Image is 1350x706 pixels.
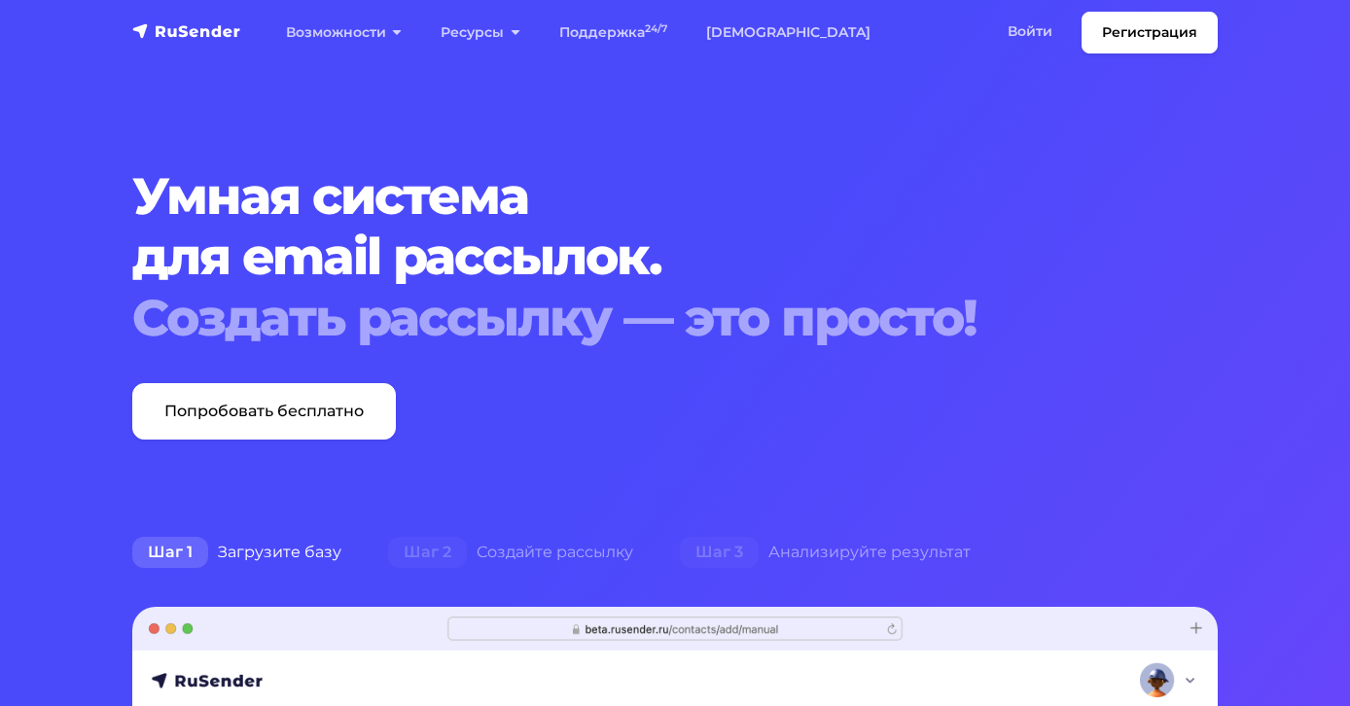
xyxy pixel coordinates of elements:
[680,537,759,568] span: Шаг 3
[657,533,994,572] div: Анализируйте результат
[388,537,467,568] span: Шаг 2
[109,533,365,572] div: Загрузите базу
[540,13,687,53] a: Поддержка24/7
[132,383,396,440] a: Попробовать бесплатно
[132,537,208,568] span: Шаг 1
[988,12,1072,52] a: Войти
[132,166,1218,348] h1: Умная система для email рассылок.
[132,288,1218,348] div: Создать рассылку — это просто!
[132,21,241,41] img: RuSender
[687,13,890,53] a: [DEMOGRAPHIC_DATA]
[645,22,667,35] sup: 24/7
[1082,12,1218,53] a: Регистрация
[421,13,539,53] a: Ресурсы
[365,533,657,572] div: Создайте рассылку
[266,13,421,53] a: Возможности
